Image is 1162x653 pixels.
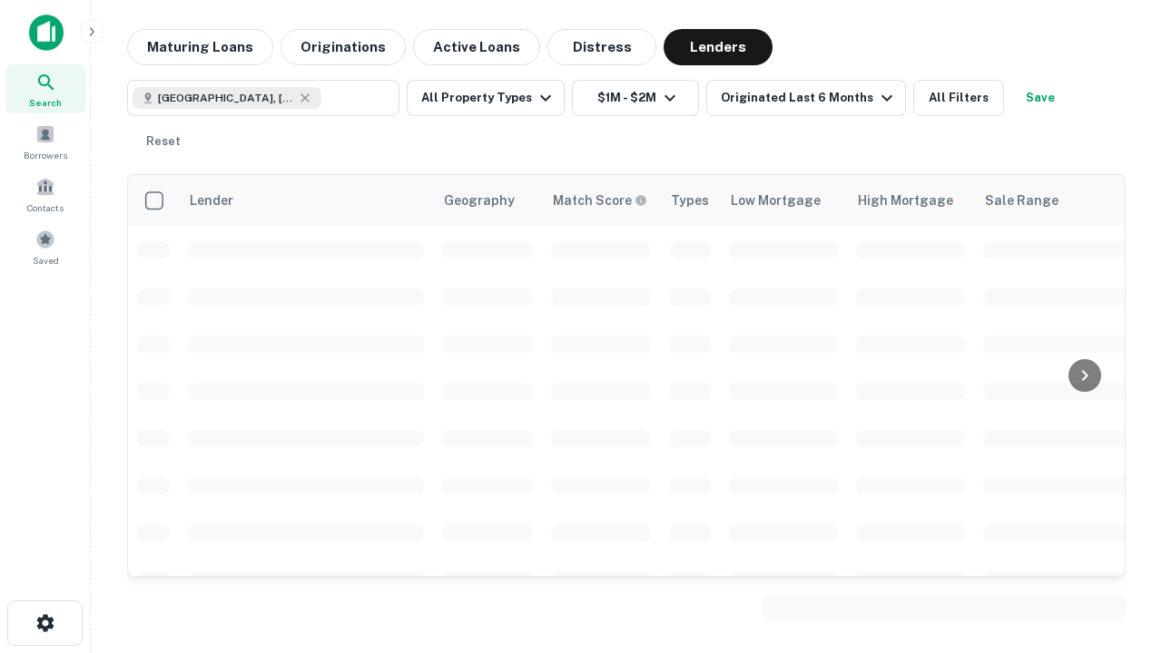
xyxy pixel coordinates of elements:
a: Search [5,64,85,113]
th: Low Mortgage [720,175,847,226]
span: [GEOGRAPHIC_DATA], [GEOGRAPHIC_DATA], [GEOGRAPHIC_DATA] [158,90,294,106]
span: Borrowers [24,148,67,162]
span: Saved [33,253,59,268]
button: Active Loans [413,29,540,65]
th: High Mortgage [847,175,974,226]
a: Contacts [5,170,85,219]
button: All Property Types [407,80,565,116]
div: Geography [444,190,515,211]
h6: Match Score [553,190,644,210]
a: Borrowers [5,117,85,166]
button: Maturing Loans [127,29,273,65]
button: Reset [134,123,192,160]
th: Lender [179,175,433,226]
th: Sale Range [974,175,1137,226]
span: Contacts [27,200,64,215]
div: Lender [190,190,233,211]
span: Search [29,95,62,110]
img: capitalize-icon.png [29,15,64,51]
button: $1M - $2M [572,80,699,116]
div: High Mortgage [858,190,953,211]
button: Originated Last 6 Months [706,80,906,116]
a: Saved [5,222,85,271]
iframe: Chat Widget [1071,508,1162,595]
div: Sale Range [985,190,1059,211]
button: All Filters [913,80,1004,116]
button: Lenders [664,29,773,65]
th: Geography [433,175,542,226]
th: Types [660,175,720,226]
th: Capitalize uses an advanced AI algorithm to match your search with the best lender. The match sco... [542,175,660,226]
button: Save your search to get updates of matches that match your search criteria. [1011,80,1069,116]
div: Capitalize uses an advanced AI algorithm to match your search with the best lender. The match sco... [553,190,647,210]
div: Types [671,190,709,211]
button: Distress [547,29,656,65]
div: Low Mortgage [731,190,821,211]
button: Originations [281,29,406,65]
div: Originated Last 6 Months [721,87,898,109]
